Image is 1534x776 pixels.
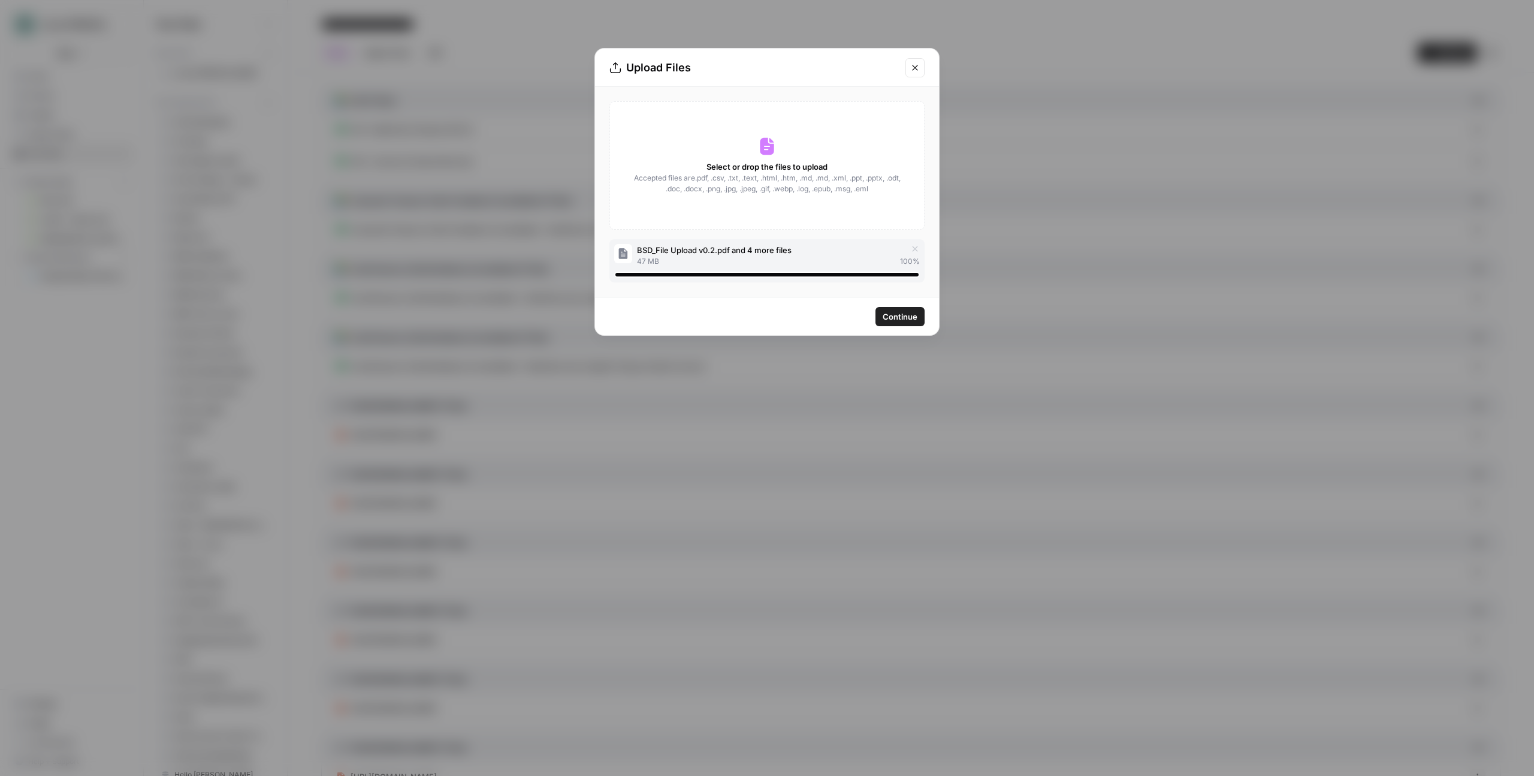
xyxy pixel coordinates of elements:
[637,244,792,256] span: BSD_File Upload v0.2.pdf and 4 more files
[905,58,925,77] button: Close modal
[706,161,828,173] span: Select or drop the files to upload
[609,59,898,76] div: Upload Files
[637,256,659,267] span: 47 MB
[883,311,917,323] span: Continue
[875,307,925,326] button: Continue
[900,256,920,267] span: 100 %
[633,173,901,194] span: Accepted files are .pdf, .csv, .txt, .text, .html, .htm, .md, .md, .xml, .ppt, .pptx, .odt, .doc,...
